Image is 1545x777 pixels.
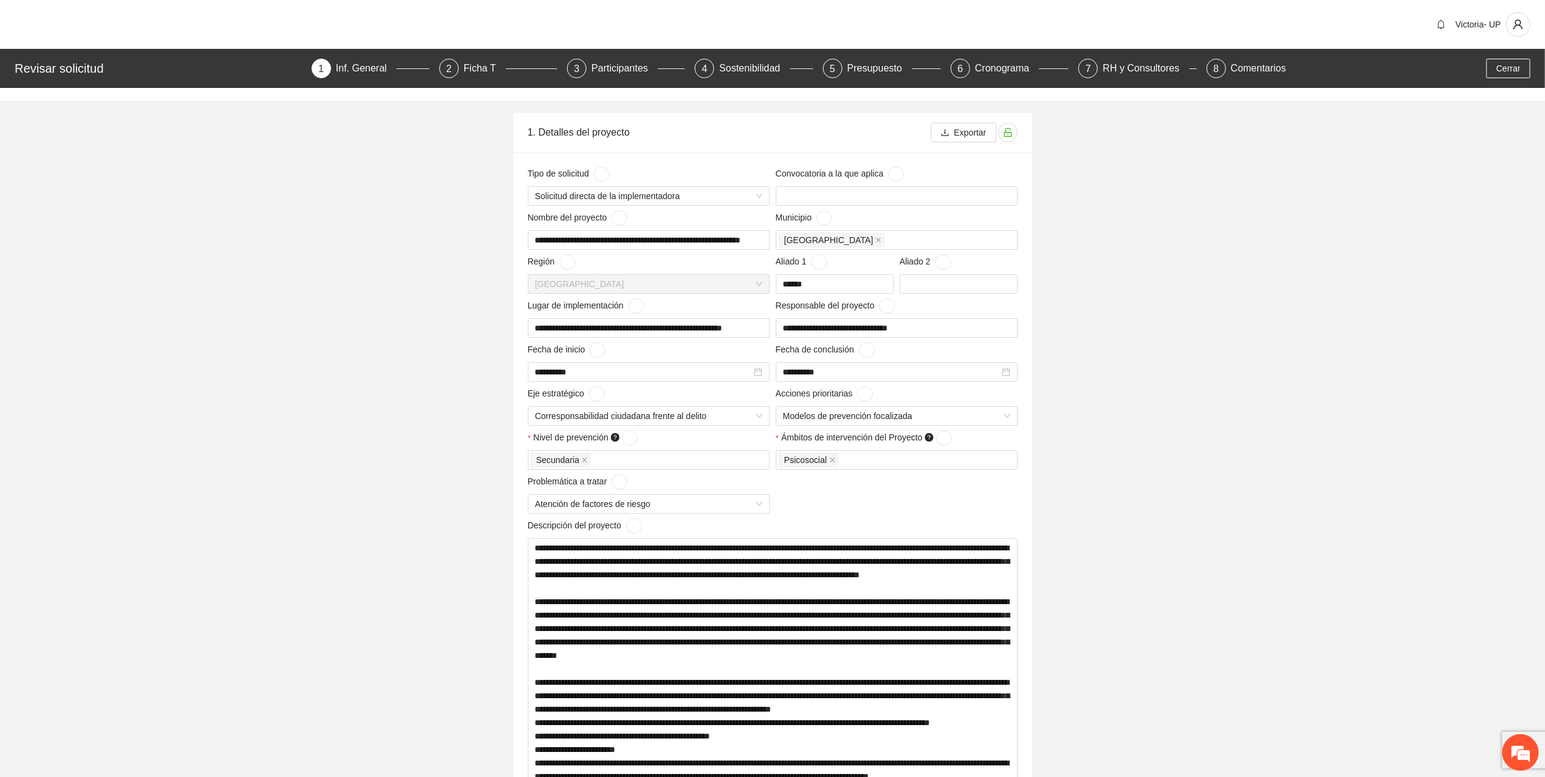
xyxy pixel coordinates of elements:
[528,343,606,357] span: Fecha de inicio
[200,6,230,35] div: Minimizar ventana de chat en vivo
[528,519,642,533] span: Descripción del proyecto
[702,64,707,74] span: 4
[830,64,835,74] span: 5
[900,255,951,269] span: Aliado 2
[1496,62,1521,75] span: Cerrar
[875,237,882,243] span: close
[784,233,874,247] span: [GEOGRAPHIC_DATA]
[567,59,685,78] div: 3Participantes
[590,343,605,357] button: Fecha de inicio
[776,211,833,225] span: Municipio
[533,431,638,445] span: Nivel de prevención
[622,431,638,445] button: Nivel de prevención question-circle
[612,475,627,489] button: Problemática a tratar
[695,59,813,78] div: 4Sostenibilidad
[958,64,963,74] span: 6
[941,128,949,138] span: download
[776,343,875,357] span: Fecha de conclusión
[1231,59,1287,78] div: Comentarios
[776,299,896,313] span: Responsable del proyecto
[951,59,1068,78] div: 6Cronograma
[535,407,762,425] span: Corresponsabilidad ciudadana frente al delito
[857,387,873,401] button: Acciones prioritarias
[925,433,933,442] span: question-circle
[446,64,451,74] span: 2
[6,334,233,376] textarea: Escriba su mensaje y pulse “Intro”
[64,62,205,78] div: Chatee con nosotros ahora
[464,59,506,78] div: Ficha T
[781,431,952,445] span: Ámbitos de intervención del Proyecto
[1207,59,1287,78] div: 8Comentarios
[1213,64,1219,74] span: 8
[779,453,839,467] span: Psicosocial
[528,299,645,313] span: Lugar de implementación
[336,59,397,78] div: Inf. General
[998,123,1018,142] button: unlock
[816,211,832,225] button: Municipio
[1456,20,1501,29] span: Victoria- UP
[1431,15,1451,34] button: bell
[560,255,575,269] button: Región
[626,519,642,533] button: Descripción del proyecto
[779,233,885,247] span: Chihuahua
[719,59,790,78] div: Sostenibilidad
[1432,20,1450,29] span: bell
[811,255,827,269] button: Aliado 1
[535,187,762,205] span: Solicitud directa de la implementadora
[823,59,941,78] div: 5Presupuesto
[528,211,628,225] span: Nombre del proyecto
[594,167,610,181] button: Tipo de solicitud
[888,167,904,181] button: Convocatoria a la que aplica
[776,387,874,401] span: Acciones prioritarias
[535,495,762,513] span: Atención de factores de riesgo
[528,475,628,489] span: Problemática a tratar
[931,123,996,142] button: downloadExportar
[1506,12,1530,37] button: user
[535,275,762,293] span: Chihuahua
[15,59,304,78] div: Revisar solicitud
[528,387,605,401] span: Eje estratégico
[612,211,627,225] button: Nombre del proyecto
[1086,64,1091,74] span: 7
[574,64,580,74] span: 3
[776,167,904,181] span: Convocatoria a la que aplica
[536,453,580,467] span: Secundaria
[531,453,591,467] span: Secundaria
[1103,59,1189,78] div: RH y Consultores
[776,255,827,269] span: Aliado 1
[879,299,895,313] button: Responsable del proyecto
[975,59,1039,78] div: Cronograma
[591,59,658,78] div: Participantes
[528,115,931,150] div: 1. Detalles del proyecto
[1507,19,1530,30] span: user
[935,255,951,269] button: Aliado 2
[954,126,987,139] span: Exportar
[784,453,827,467] span: Psicosocial
[312,59,429,78] div: 1Inf. General
[1486,59,1530,78] button: Cerrar
[528,255,575,269] span: Región
[830,457,836,463] span: close
[318,64,324,74] span: 1
[439,59,557,78] div: 2Ficha T
[999,128,1017,137] span: unlock
[1078,59,1196,78] div: 7RH y Consultores
[528,167,610,181] span: Tipo de solicitud
[629,299,645,313] button: Lugar de implementación
[71,163,169,286] span: Estamos en línea.
[611,433,619,442] span: question-circle
[589,387,605,401] button: Eje estratégico
[936,431,952,445] button: Ámbitos de intervención del Proyecto question-circle
[847,59,912,78] div: Presupuesto
[859,343,875,357] button: Fecha de conclusión
[783,407,1010,425] span: Modelos de prevención focalizada
[582,457,588,463] span: close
